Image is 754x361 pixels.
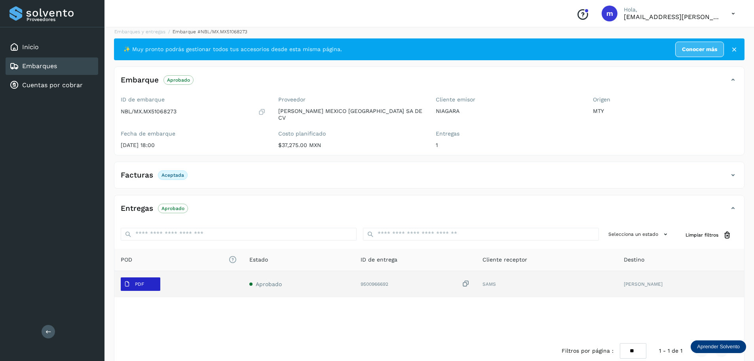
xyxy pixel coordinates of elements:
[624,13,719,21] p: merobles@fletes-mexico.com
[121,204,153,213] h4: Entregas
[624,6,719,13] p: Hola,
[167,77,190,83] p: Aprobado
[436,96,581,103] label: Cliente emisor
[686,231,718,239] span: Limpiar filtros
[121,171,153,180] h4: Facturas
[675,42,724,57] a: Conocer más
[593,96,738,103] label: Origen
[114,29,165,34] a: Embarques y entregas
[278,142,423,149] p: $37,275.00 MXN
[605,228,673,241] button: Selecciona un estado
[691,340,746,353] div: Aprender Solvento
[436,108,581,115] p: NIAGARA
[22,62,57,70] a: Embarques
[482,256,527,264] span: Cliente receptor
[161,172,184,178] p: Aceptada
[173,29,247,34] span: Embarque #NBL/MX.MX51068273
[114,168,744,188] div: FacturasAceptada
[361,280,470,288] div: 9500966692
[278,130,423,137] label: Costo planificado
[476,271,617,297] td: SAMS
[121,108,177,115] p: NBL/MX.MX51068273
[114,73,744,93] div: EmbarqueAprobado
[123,45,342,53] span: ✨ Muy pronto podrás gestionar todos tus accesorios desde esta misma página.
[121,142,266,149] p: [DATE] 18:00
[121,277,160,291] button: PDF
[135,281,144,287] p: PDF
[121,256,237,264] span: POD
[659,347,682,355] span: 1 - 1 de 1
[22,81,83,89] a: Cuentas por cobrar
[593,108,738,115] p: MTY
[121,96,266,103] label: ID de embarque
[624,256,644,264] span: Destino
[256,281,282,287] span: Aprobado
[361,256,397,264] span: ID de entrega
[121,76,159,85] h4: Embarque
[249,256,268,264] span: Estado
[6,76,98,94] div: Cuentas por cobrar
[161,206,184,211] p: Aprobado
[436,142,581,149] p: 1
[436,130,581,137] label: Entregas
[114,28,745,35] nav: breadcrumb
[114,202,744,222] div: EntregasAprobado
[121,130,266,137] label: Fecha de embarque
[679,228,738,243] button: Limpiar filtros
[562,347,613,355] span: Filtros por página :
[27,17,95,22] p: Proveedores
[697,344,740,350] p: Aprender Solvento
[278,96,423,103] label: Proveedor
[6,38,98,56] div: Inicio
[6,57,98,75] div: Embarques
[22,43,39,51] a: Inicio
[617,271,744,297] td: [PERSON_NAME]
[278,108,423,121] p: [PERSON_NAME] MEXICO [GEOGRAPHIC_DATA] SA DE CV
